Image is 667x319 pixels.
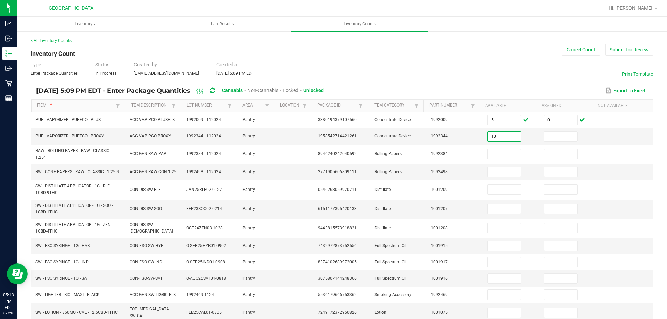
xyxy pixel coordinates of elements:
span: Inventory Counts [334,21,386,27]
inline-svg: Inventory [5,50,12,57]
th: Assigned [536,100,592,112]
button: Cancel Count [562,44,600,56]
span: 1992344 - 112024 [186,134,221,138]
span: SW - LIGHTER - BIC - MAXI - BLACK [35,292,100,297]
span: Inventory Count [31,50,75,57]
span: CON-FSO-SW-IND [130,260,162,265]
span: Pantry [242,243,255,248]
span: Inventory [17,21,154,27]
span: O-SEP25HYB01-0902 [186,243,226,248]
span: Pantry [242,276,255,281]
span: Pantry [242,117,255,122]
span: Pantry [242,151,255,156]
span: O-SEP25IND01-0908 [186,260,225,265]
span: OCT24ZEN03-1028 [186,226,223,230]
span: ACC-GEN-RAW-PAP [130,151,166,156]
button: Submit for Review [605,44,653,56]
span: SW - FSO SYRINGE - 1G - HYB [35,243,90,248]
span: Pantry [242,134,255,138]
span: 0546268059970711 [318,187,357,192]
span: PUF - VAPORIZER - PUFFCO - PLUS [35,117,101,122]
span: 6151177395420133 [318,206,357,211]
span: Unlocked [303,87,324,93]
span: Pantry [242,260,255,265]
span: Hi, [PERSON_NAME]! [609,5,654,11]
a: Filter [263,101,271,110]
span: 1958542714421261 [318,134,357,138]
span: Full Spectrum Oil [374,260,406,265]
span: Pantry [242,310,255,315]
span: Status [95,62,109,67]
span: Concentrate Device [374,134,411,138]
span: Distillate [374,206,391,211]
span: Distillate [374,226,391,230]
a: Filter [225,101,234,110]
span: Enter Package Quantities [31,71,78,76]
span: Non-Cannabis [247,87,278,93]
th: Available [480,100,536,112]
span: ACC-VAP-PCO-PLUSBLK [130,117,175,122]
a: Inventory [17,17,154,31]
span: Full Spectrum Oil [374,276,406,281]
a: Filter [469,101,477,110]
span: Pantry [242,292,255,297]
th: Not Available [592,100,648,112]
span: 1001207 [431,206,448,211]
span: 1992469 [431,292,448,297]
span: 1001208 [431,226,448,230]
span: FEB25CAL01-0305 [186,310,222,315]
a: Filter [412,101,421,110]
span: 7249172372950826 [318,310,357,315]
span: 1001917 [431,260,448,265]
span: SW - DISTILLATE APPLICATOR - 1G - SOO - 1CBD-1THC [35,203,113,215]
span: SW - FSO SYRINGE - 1G - IND [35,260,89,265]
span: ACC-GEN-RAW-CON-1.25 [130,169,176,174]
span: 5536179666753362 [318,292,357,297]
span: 1992384 - 112024 [186,151,221,156]
span: In Progress [95,71,116,76]
inline-svg: Analytics [5,20,12,27]
p: 09/28 [3,311,14,316]
a: ItemSortable [37,103,113,108]
span: SW - DISTILLATE APPLICATOR - 1G - RLF - 1CBD-9THC [35,184,112,195]
div: [DATE] 5:09 PM EDT - Enter Package Quantities [36,84,329,97]
span: CON-DIS-SW-SOO [130,206,162,211]
span: 1992384 [431,151,448,156]
a: Package IdSortable [317,103,356,108]
iframe: Resource center [7,263,28,284]
a: Item CategorySortable [373,103,413,108]
span: 8946240242040592 [318,151,357,156]
span: 1992469-1124 [186,292,214,297]
span: Type [31,62,41,67]
p: 05:13 PM EDT [3,292,14,311]
span: Sortable [49,103,54,108]
span: JAN25RLF02-0127 [186,187,222,192]
span: Full Spectrum Oil [374,243,406,248]
a: Lot NumberSortable [187,103,226,108]
span: 2771905606809111 [318,169,357,174]
a: Part NumberSortable [429,103,469,108]
span: 8374102689972005 [318,260,357,265]
span: TOP-[MEDICAL_DATA]-SW-CAL [130,307,171,318]
a: Filter [170,101,178,110]
span: Pantry [242,226,255,230]
a: < All Inventory Counts [31,38,72,43]
span: PUF - VAPORIZER - PUFFCO - PROXY [35,134,104,138]
span: Rolling Papers [374,169,402,174]
span: CON-DIS-SW-RLF [130,187,161,192]
a: Lab Results [154,17,291,31]
inline-svg: Reports [5,95,12,102]
span: Locked [283,87,298,93]
span: Rolling Papers [374,151,402,156]
span: Pantry [242,169,255,174]
button: Export to Excel [604,85,647,96]
span: SW - DISTILLATE APPLICATOR - 1G - ZEN - 1CBD-4THC [35,222,113,234]
span: Cannabis [222,87,243,93]
span: Smoking Accessory [374,292,411,297]
span: ACC-GEN-SW-LIGBIC-BLK [130,292,176,297]
span: [EMAIL_ADDRESS][DOMAIN_NAME] [134,71,199,76]
span: SW - LOTION - 360MG - CAL - 12.5CBD-1THC [35,310,118,315]
span: ACC-VAP-PCO-PROXY [130,134,171,138]
span: 1992344 [431,134,448,138]
span: 3380194379107560 [318,117,357,122]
